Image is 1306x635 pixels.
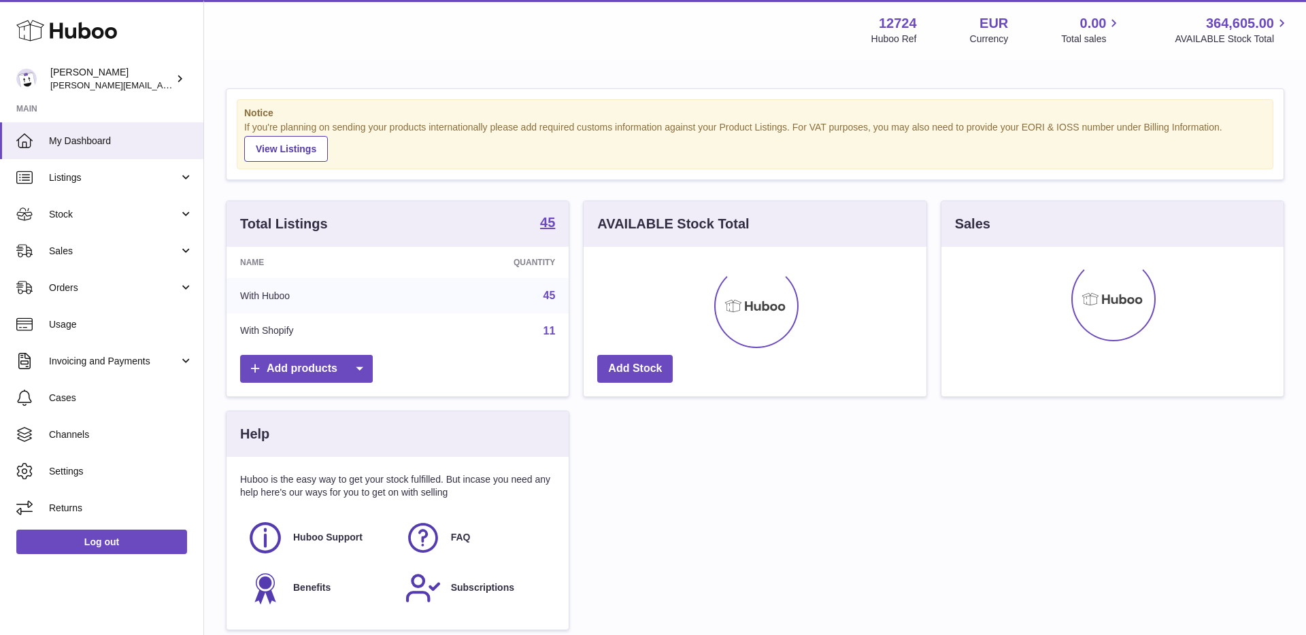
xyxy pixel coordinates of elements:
span: [PERSON_NAME][EMAIL_ADDRESS][DOMAIN_NAME] [50,80,273,90]
img: sebastian@ffern.co [16,69,37,89]
a: Add Stock [597,355,673,383]
th: Name [227,247,411,278]
strong: Notice [244,107,1266,120]
h3: Total Listings [240,215,328,233]
a: Benefits [247,570,391,606]
span: Huboo Support [293,531,363,544]
a: Huboo Support [247,519,391,556]
span: Orders [49,281,179,294]
a: Add products [240,355,373,383]
span: Subscriptions [451,581,514,594]
a: FAQ [405,519,549,556]
h3: Sales [955,215,990,233]
div: Currency [970,33,1009,46]
h3: Help [240,425,269,443]
span: Settings [49,465,193,478]
a: 11 [543,325,556,337]
div: If you're planning on sending your products internationally please add required customs informati... [244,121,1266,162]
span: AVAILABLE Stock Total [1175,33,1290,46]
span: FAQ [451,531,471,544]
a: 45 [543,290,556,301]
td: With Huboo [227,278,411,313]
span: Total sales [1061,33,1122,46]
a: 45 [540,216,555,232]
th: Quantity [411,247,569,278]
span: My Dashboard [49,135,193,148]
div: Huboo Ref [871,33,917,46]
span: Listings [49,171,179,184]
a: 364,605.00 AVAILABLE Stock Total [1175,14,1290,46]
a: View Listings [244,136,328,162]
td: With Shopify [227,313,411,349]
span: Cases [49,392,193,405]
a: Log out [16,530,187,554]
strong: 45 [540,216,555,229]
a: Subscriptions [405,570,549,606]
span: Invoicing and Payments [49,355,179,368]
span: Channels [49,428,193,441]
span: 0.00 [1080,14,1107,33]
span: 364,605.00 [1206,14,1274,33]
h3: AVAILABLE Stock Total [597,215,749,233]
span: Benefits [293,581,331,594]
span: Stock [49,208,179,221]
p: Huboo is the easy way to get your stock fulfilled. But incase you need any help here's our ways f... [240,473,555,499]
strong: 12724 [879,14,917,33]
strong: EUR [979,14,1008,33]
span: Sales [49,245,179,258]
span: Usage [49,318,193,331]
div: [PERSON_NAME] [50,66,173,92]
span: Returns [49,502,193,515]
a: 0.00 Total sales [1061,14,1122,46]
